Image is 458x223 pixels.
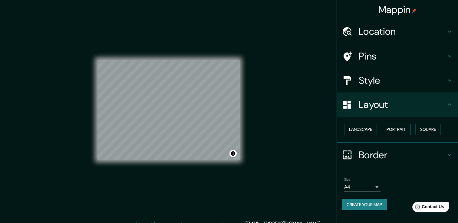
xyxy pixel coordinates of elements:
button: Landscape [344,124,377,135]
label: Size [344,177,351,182]
div: Location [337,19,458,44]
canvas: Map [97,60,240,160]
img: pin-icon.png [412,8,417,13]
button: Square [415,124,441,135]
button: Toggle attribution [229,150,237,157]
div: Border [337,143,458,167]
button: Portrait [382,124,410,135]
h4: Mappin [378,4,417,16]
div: Pins [337,44,458,68]
button: Create your map [342,199,387,210]
div: Style [337,68,458,92]
h4: Location [359,25,446,37]
h4: Layout [359,99,446,111]
h4: Border [359,149,446,161]
div: A4 [344,182,381,192]
h4: Pins [359,50,446,62]
h4: Style [359,74,446,86]
div: Layout [337,92,458,117]
iframe: Help widget launcher [404,199,451,216]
